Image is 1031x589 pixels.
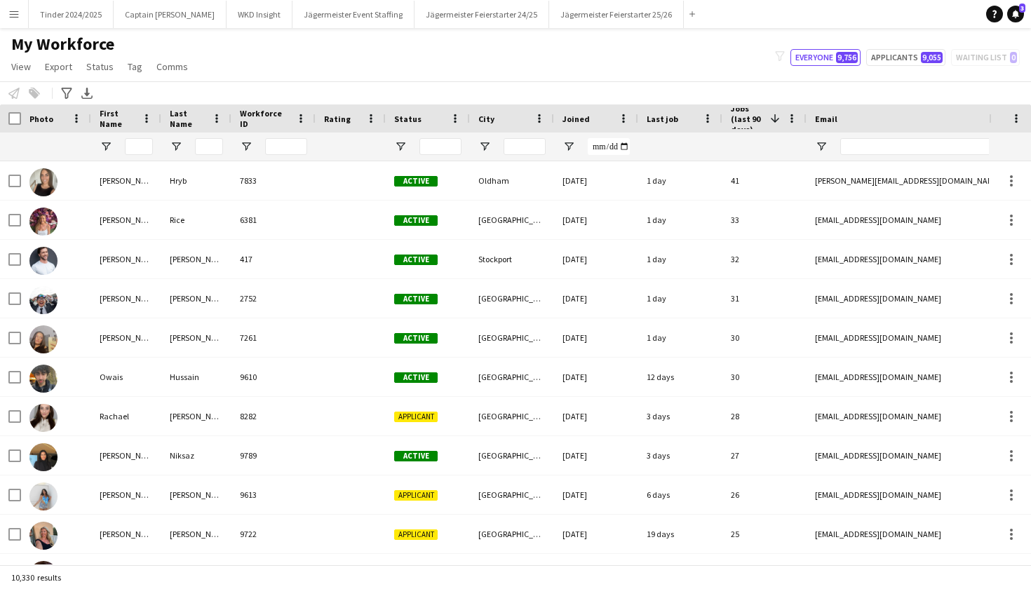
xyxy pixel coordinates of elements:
[394,294,438,304] span: Active
[722,436,807,475] div: 27
[29,365,58,393] img: Owais Hussain
[151,57,194,76] a: Comms
[240,140,252,153] button: Open Filter Menu
[29,1,114,28] button: Tinder 2024/2025
[227,1,292,28] button: WKD Insight
[731,103,764,135] span: Jobs (last 90 days)
[638,161,722,200] div: 1 day
[195,138,223,155] input: Last Name Filter Input
[722,201,807,239] div: 33
[554,240,638,278] div: [DATE]
[29,208,58,236] img: Kimberley Rice
[470,515,554,553] div: [GEOGRAPHIC_DATA]
[161,358,231,396] div: Hussain
[11,34,114,55] span: My Workforce
[722,397,807,435] div: 28
[722,240,807,278] div: 32
[58,85,75,102] app-action-btn: Advanced filters
[1019,4,1025,13] span: 3
[170,108,206,129] span: Last Name
[638,318,722,357] div: 1 day
[29,404,58,432] img: Rachael Thomas
[394,451,438,461] span: Active
[100,140,112,153] button: Open Filter Menu
[554,436,638,475] div: [DATE]
[29,482,58,510] img: Maria Ubhi
[638,240,722,278] div: 1 day
[478,114,494,124] span: City
[161,279,231,318] div: [PERSON_NAME]
[554,318,638,357] div: [DATE]
[170,140,182,153] button: Open Filter Menu
[722,318,807,357] div: 30
[638,201,722,239] div: 1 day
[394,529,438,540] span: Applicant
[478,140,491,153] button: Open Filter Menu
[11,60,31,73] span: View
[1007,6,1024,22] a: 3
[122,57,148,76] a: Tag
[549,1,684,28] button: Jägermeister Feierstarter 25/26
[638,515,722,553] div: 19 days
[161,240,231,278] div: [PERSON_NAME]
[45,60,72,73] span: Export
[156,60,188,73] span: Comms
[790,49,861,66] button: Everyone9,756
[647,114,678,124] span: Last job
[161,436,231,475] div: Niksaz
[6,57,36,76] a: View
[554,515,638,553] div: [DATE]
[29,443,58,471] img: Yasmin Niksaz
[470,318,554,357] div: [GEOGRAPHIC_DATA]
[554,161,638,200] div: [DATE]
[81,57,119,76] a: Status
[231,358,316,396] div: 9610
[231,436,316,475] div: 9789
[588,138,630,155] input: Joined Filter Input
[470,397,554,435] div: [GEOGRAPHIC_DATA]
[638,436,722,475] div: 3 days
[91,436,161,475] div: [PERSON_NAME]
[161,515,231,553] div: [PERSON_NAME]
[470,240,554,278] div: Stockport
[394,412,438,422] span: Applicant
[91,515,161,553] div: [PERSON_NAME]
[470,201,554,239] div: [GEOGRAPHIC_DATA]
[415,1,549,28] button: Jägermeister Feierstarter 24/25
[161,318,231,357] div: [PERSON_NAME]
[91,240,161,278] div: [PERSON_NAME]
[815,114,837,124] span: Email
[39,57,78,76] a: Export
[79,85,95,102] app-action-btn: Export XLSX
[128,60,142,73] span: Tag
[29,114,53,124] span: Photo
[29,325,58,353] img: Libby Bennett
[161,161,231,200] div: Hryb
[554,475,638,514] div: [DATE]
[394,114,422,124] span: Status
[394,176,438,187] span: Active
[470,358,554,396] div: [GEOGRAPHIC_DATA]
[86,60,114,73] span: Status
[394,140,407,153] button: Open Filter Menu
[125,138,153,155] input: First Name Filter Input
[29,522,58,550] img: Lucy Cann
[29,286,58,314] img: Emmanuel Marcial
[29,247,58,275] img: James Whitehurst
[265,138,307,155] input: Workforce ID Filter Input
[231,161,316,200] div: 7833
[394,490,438,501] span: Applicant
[91,201,161,239] div: [PERSON_NAME]
[91,279,161,318] div: [PERSON_NAME]
[91,397,161,435] div: Rachael
[638,475,722,514] div: 6 days
[29,561,58,589] img: Archie Quinn
[394,333,438,344] span: Active
[100,108,136,129] span: First Name
[419,138,461,155] input: Status Filter Input
[470,475,554,514] div: [GEOGRAPHIC_DATA]
[394,215,438,226] span: Active
[836,52,858,63] span: 9,756
[292,1,415,28] button: Jägermeister Event Staffing
[29,168,58,196] img: Heather Hryb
